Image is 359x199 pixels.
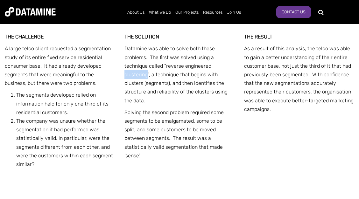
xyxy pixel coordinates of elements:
[124,34,159,40] strong: THE SOLUTION
[147,4,173,21] a: What We Do
[201,4,225,21] a: Resources
[124,108,235,160] p: Solving the second problem required some segments to be amalgamated, some to be split, and some c...
[244,34,272,40] strong: THE RESULT
[244,44,354,113] p: As a result of this analysis, the telco was able to gain a better understanding of their entire c...
[5,44,115,87] p: A large telco client requested a segmentation study of its entire fixed service residential consu...
[5,34,44,40] strong: THE CHALLENGE
[16,91,115,117] li: The segments developed relied on information held for only one third of its residential customers.
[173,4,201,21] a: Our Projects
[125,4,147,21] a: About Us
[225,4,243,21] a: Join Us
[276,6,311,18] a: Contact Us
[124,44,235,105] p: Datamine was able to solve both these problems. The first was solved using a technique called “re...
[5,7,56,17] img: Datamine
[16,117,115,168] li: The company was unsure whether the segmentation it had performed was statistically valid. In part...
